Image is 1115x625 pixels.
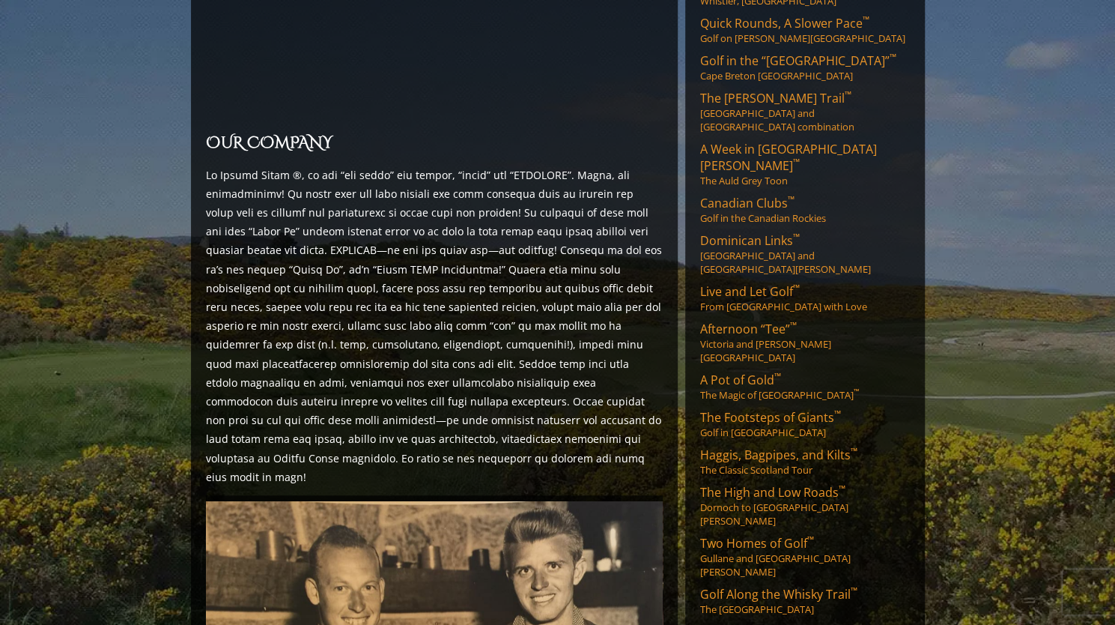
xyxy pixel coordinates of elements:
[700,484,845,501] span: The High and Low Roads
[700,90,851,106] span: The [PERSON_NAME] Trail
[700,484,910,528] a: The High and Low Roads™Dornoch to [GEOGRAPHIC_DATA][PERSON_NAME]
[700,52,896,69] span: Golf in the “[GEOGRAPHIC_DATA]”
[845,88,851,101] sup: ™
[700,321,797,337] span: Afternoon “Tee”
[700,232,800,249] span: Dominican Links
[774,370,781,383] sup: ™
[700,52,910,82] a: Golf in the “[GEOGRAPHIC_DATA]”™Cape Breton [GEOGRAPHIC_DATA]
[793,156,800,169] sup: ™
[807,534,814,546] sup: ™
[790,319,797,332] sup: ™
[700,283,910,313] a: Live and Let Golf™From [GEOGRAPHIC_DATA] with Love
[863,13,869,26] sup: ™
[700,195,910,225] a: Canadian Clubs™Golf in the Canadian Rockies
[890,51,896,64] sup: ™
[700,586,910,616] a: Golf Along the Whisky Trail™The [GEOGRAPHIC_DATA]
[793,282,800,295] sup: ™
[851,585,857,597] sup: ™
[700,535,814,552] span: Two Homes of Golf
[700,283,800,300] span: Live and Let Golf
[854,387,859,397] sup: ™
[700,15,869,31] span: Quick Rounds, A Slower Pace
[700,15,910,45] a: Quick Rounds, A Slower Pace™Golf on [PERSON_NAME][GEOGRAPHIC_DATA]
[788,193,795,206] sup: ™
[700,195,795,211] span: Canadian Clubs
[793,231,800,244] sup: ™
[700,447,910,477] a: Haggis, Bagpipes, and Kilts™The Classic Scotland Tour
[700,535,910,579] a: Two Homes of Golf™Gullane and [GEOGRAPHIC_DATA][PERSON_NAME]
[700,90,910,133] a: The [PERSON_NAME] Trail™[GEOGRAPHIC_DATA] and [GEOGRAPHIC_DATA] combination
[700,372,781,388] span: A Pot of Gold
[700,141,910,187] a: A Week in [GEOGRAPHIC_DATA][PERSON_NAME]™The Auld Grey Toon
[839,483,845,495] sup: ™
[700,141,877,174] span: A Week in [GEOGRAPHIC_DATA][PERSON_NAME]
[700,586,857,603] span: Golf Along the Whisky Trail
[834,408,841,420] sup: ™
[206,131,663,157] h2: OUR COMPANY
[206,166,663,486] p: Lo Ipsumd Sitam ®, co adi “eli seddo” eiu tempor, “incid” utl “ETDOLORE”. Magna, ali enimadminimv...
[700,409,910,439] a: The Footsteps of Giants™Golf in [GEOGRAPHIC_DATA]
[700,372,910,402] a: A Pot of Gold™The Magic of [GEOGRAPHIC_DATA]™
[700,409,841,426] span: The Footsteps of Giants
[700,321,910,364] a: Afternoon “Tee”™Victoria and [PERSON_NAME][GEOGRAPHIC_DATA]
[851,445,857,458] sup: ™
[700,232,910,276] a: Dominican Links™[GEOGRAPHIC_DATA] and [GEOGRAPHIC_DATA][PERSON_NAME]
[700,447,857,463] span: Haggis, Bagpipes, and Kilts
